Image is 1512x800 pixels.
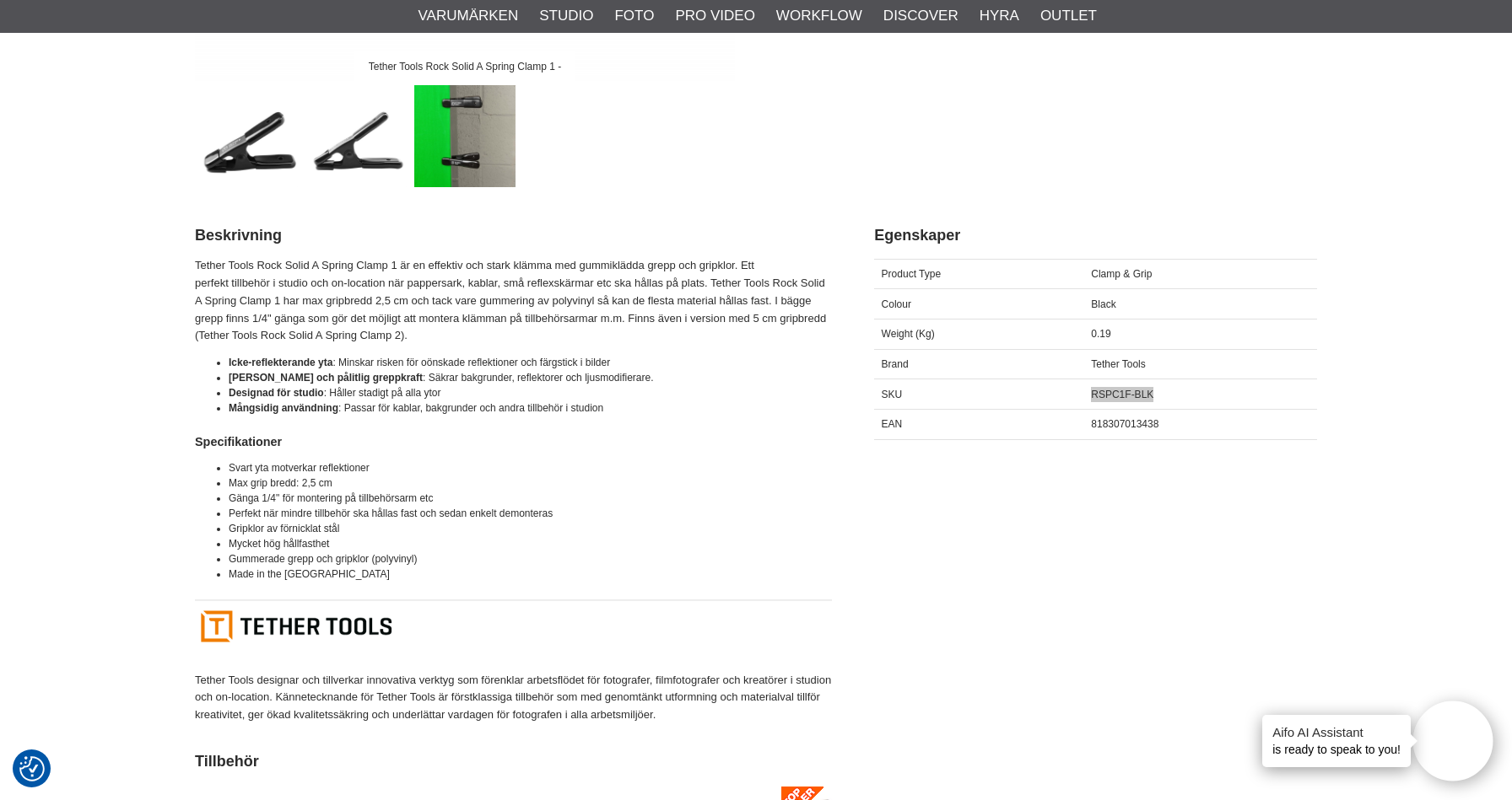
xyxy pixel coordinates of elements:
[229,536,832,551] li: Mycket hög hållfasthet
[229,372,423,384] strong: [PERSON_NAME] och pålitlig greppkraft
[19,754,45,784] button: Samtyckesinställningar
[1091,298,1115,310] span: Black
[882,418,903,430] span: EAN
[229,566,832,582] li: Made in the [GEOGRAPHIC_DATA]
[980,5,1019,27] a: Hyra
[1272,723,1401,741] h4: Aifo AI Assistant
[874,225,1317,246] h2: Egenskaper
[354,51,575,81] div: Tether Tools Rock Solid A Spring Clamp 1 -
[414,85,516,187] img: Ett ovärderligt tillbehör i studion
[19,756,45,781] img: Revisit consent button
[229,400,832,416] li: : Passar för kablar, bakgrunder och andra tillbehör i studion
[539,5,593,27] a: Studio
[614,5,654,27] a: Foto
[1091,268,1152,280] span: Clamp & Grip
[229,355,832,370] li: : Minskar risken för oönskade reflektioner och färgstick i bilder
[776,5,862,27] a: Workflow
[229,521,832,536] li: Gripklor av förnicklat stål
[195,257,832,345] p: Tether Tools Rock Solid A Spring Clamp 1 är en effektiv och stark klämma med gummiklädda grepp oc...
[882,389,903,400] span: SKU
[229,491,832,506] li: Gänga 1/4" för montering på tillbehörsarm etc
[229,551,832,566] li: Gummerade grepp och gripklor (polyvinyl)
[229,460,832,475] li: Svart yta motverkar reflektioner
[883,5,958,27] a: Discover
[197,85,299,187] img: Tether Tools Rock Solid A Spring Clamp 1 -
[1091,418,1158,430] span: 818307013438
[229,506,832,521] li: Perfekt när mindre tillbehör ska hållas fast och sedan enkelt demonteras
[882,358,909,370] span: Brand
[195,593,832,655] img: Tether Tools Authorized Distributor
[1262,715,1411,767] div: is ready to speak to you!
[195,672,832,724] p: Tether Tools designar och tillverkar innovativa verktyg som förenklar arbetsflödet för fotografer...
[1091,358,1145,370] span: Tether Tools
[1091,389,1153,400] span: RSPC1F-BLK
[882,328,935,340] span: Weight (Kg)
[1040,5,1097,27] a: Outlet
[305,85,408,187] img: Max gripbredd 2,5 cm, fäste för 1/4 skruv
[418,5,519,27] a: Varumärken
[675,5,754,27] a: Pro Video
[882,268,942,280] span: Product Type
[882,298,911,310] span: Colour
[229,370,832,385] li: : Säkrar bakgrunder, reflektorer och ljusmodifierare.
[195,225,832,246] h2: Beskrivning
[229,402,338,414] strong: Mångsidig användning
[195,433,832,450] h4: Specifikationer
[195,751,1317,772] h2: Tillbehör
[229,385,832,400] li: : Håller stadigt på alla ytor
[229,357,332,368] strong: Icke-reflekterande yta
[1091,328,1110,340] span: 0.19
[229,475,832,491] li: Max grip bredd: 2,5 cm
[229,387,324,399] strong: Designad för studio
